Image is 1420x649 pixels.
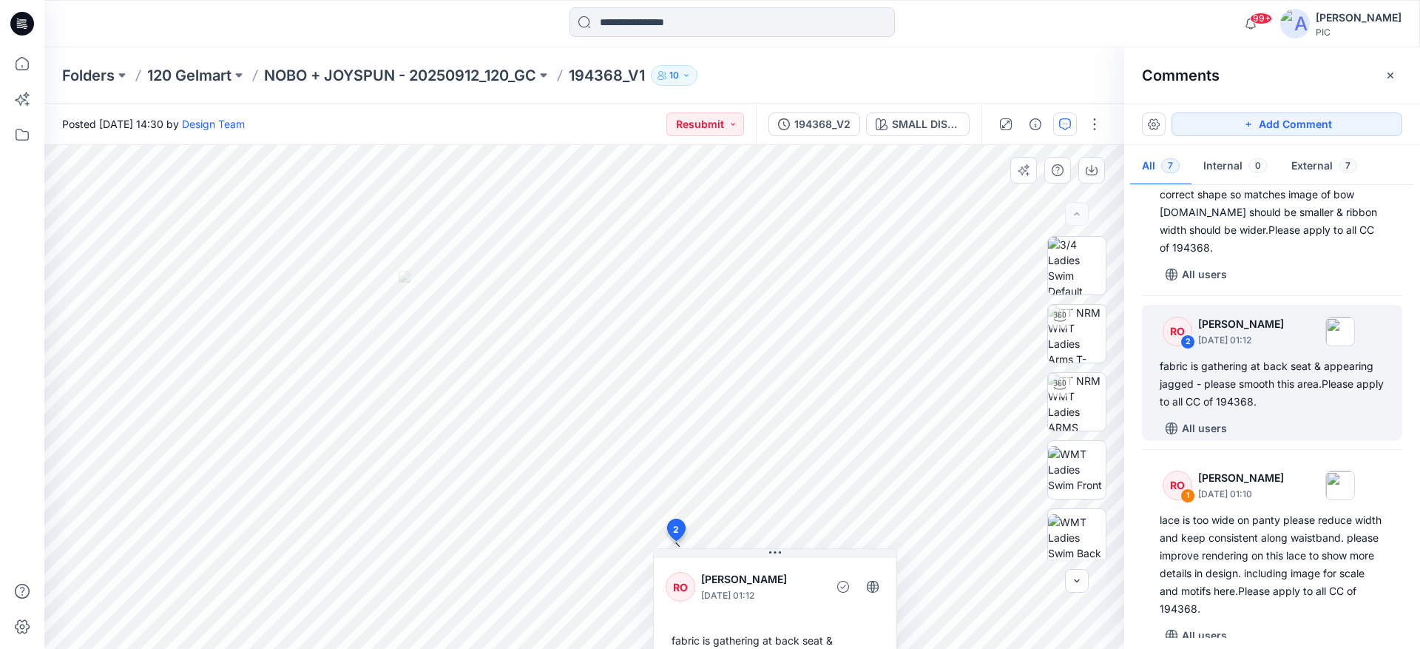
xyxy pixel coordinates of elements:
div: 1 [1180,488,1195,503]
p: [DATE] 01:12 [701,588,822,603]
p: All users [1182,420,1227,437]
button: SMALL DISTY [866,112,970,136]
button: Add Comment [1171,112,1402,136]
span: 99+ [1250,13,1272,24]
button: 194368_V2 [768,112,860,136]
a: Design Team [182,118,245,130]
p: [DATE] 01:10 [1198,487,1284,502]
div: Please improve rendering so bow appears satin & [PERSON_NAME]. Please also make sure ribbon edges... [1160,132,1384,257]
button: External [1279,148,1369,186]
div: 194368_V2 [794,116,851,132]
button: 10 [651,65,697,86]
p: [PERSON_NAME] [701,571,822,588]
p: 194368_V1 [569,65,645,86]
div: RO [1163,471,1192,500]
p: [PERSON_NAME] [1198,315,1284,333]
h2: Comments [1142,67,1220,84]
button: All users [1160,417,1233,440]
div: lace is too wide on panty please reduce width and keep consistent along waistband. please improve... [1160,511,1384,618]
p: 10 [669,67,679,84]
div: PIC [1316,27,1402,38]
img: TT NRM WMT Ladies ARMS DOWN [1048,373,1106,431]
span: 2 [673,523,679,537]
a: Folders [62,65,115,86]
button: Details [1024,112,1047,136]
a: NOBO + JOYSPUN - 20250912_120_GC [264,65,536,86]
div: 2 [1180,334,1195,349]
img: TT NRM WMT Ladies Arms T-POSE [1048,305,1106,363]
p: All users [1182,627,1227,645]
div: RO [1163,317,1192,346]
span: 7 [1339,158,1357,173]
p: [DATE] 01:12 [1198,333,1284,348]
img: WMT Ladies Swim Front [1048,446,1106,493]
button: All [1130,148,1191,186]
img: WMT Ladies Swim Back [1048,514,1106,561]
button: All users [1160,263,1233,286]
img: avatar [1280,9,1310,38]
p: [PERSON_NAME] [1198,469,1284,487]
p: All users [1182,266,1227,283]
span: Posted [DATE] 14:30 by [62,116,245,132]
button: Internal [1191,148,1279,186]
img: 3/4 Ladies Swim Default [1048,237,1106,295]
button: All users [1160,624,1233,648]
div: RO [666,572,695,602]
span: 0 [1248,158,1268,173]
div: fabric is gathering at back seat & appearing jagged - please smooth this area.Please apply to all... [1160,357,1384,411]
a: 120 Gelmart [147,65,231,86]
span: 7 [1161,158,1180,173]
div: [PERSON_NAME] [1316,9,1402,27]
div: SMALL DISTY [892,116,960,132]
